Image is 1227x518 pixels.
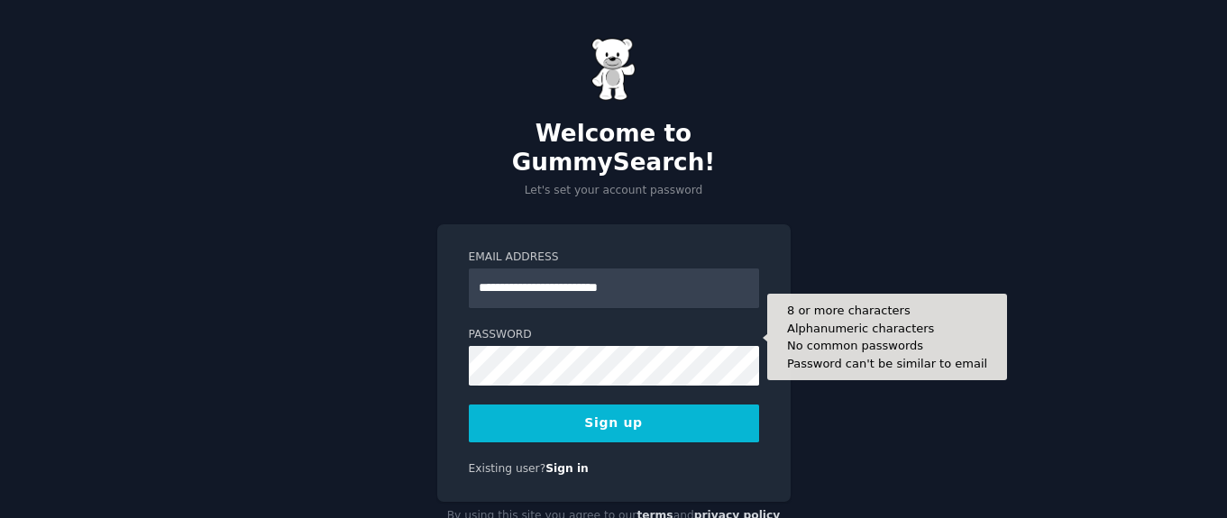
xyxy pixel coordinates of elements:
button: Sign up [469,404,759,442]
img: Gummy Bear [591,38,636,101]
p: Let's set your account password [437,183,791,199]
h2: Welcome to GummySearch! [437,120,791,177]
a: Sign in [545,462,589,475]
label: Email Address [469,250,759,266]
span: Existing user? [469,462,546,475]
label: Password [469,327,759,343]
